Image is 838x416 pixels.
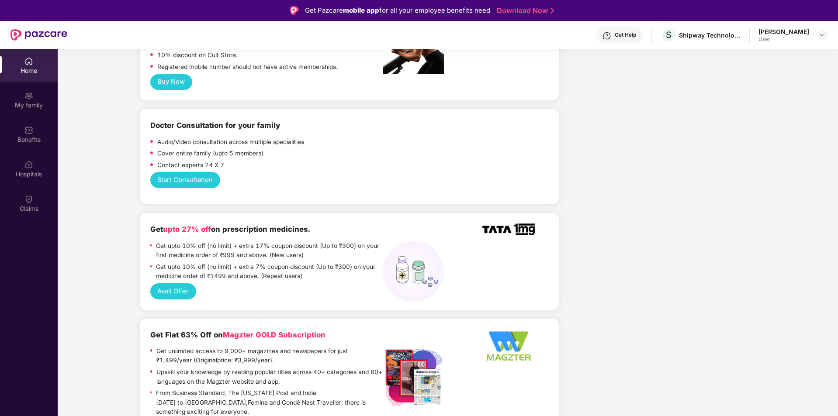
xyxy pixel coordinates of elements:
p: Audio/Video consultation across multiple specialities [157,138,304,147]
p: Contact experts 24 X 7 [157,161,224,170]
img: svg+xml;base64,PHN2ZyBpZD0iSG9tZSIgeG1sbnM9Imh0dHA6Ly93d3cudzMub3JnLzIwMDAvc3ZnIiB3aWR0aD0iMjAiIG... [24,57,33,65]
img: Logo%20-%20Option%202_340x220%20-%20Edited.png [482,329,535,363]
p: Get upto 10% off (no limit) + extra 17% coupon discount (Up to ₹300) on your first medicine order... [156,241,382,260]
a: Download Now [497,6,551,15]
img: svg+xml;base64,PHN2ZyBpZD0iQ2xhaW0iIHhtbG5zPSJodHRwOi8vd3d3LnczLm9yZy8yMDAwL3N2ZyIgd2lkdGg9IjIwIi... [24,195,33,203]
p: Get upto 10% off (no limit) + extra 7% coupon discount (Up to ₹300) on your medicine order of ₹14... [156,262,382,281]
div: Get Pazcare for all your employee benefits need [305,5,490,16]
img: svg+xml;base64,PHN2ZyBpZD0iSG9zcGl0YWxzIiB4bWxucz0iaHR0cDovL3d3dy53My5vcmcvMjAwMC9zdmciIHdpZHRoPS... [24,160,33,169]
b: Get Flat 63% Off on [150,330,326,339]
p: Get unlimited access to 9,000+ magazines and newspapers for just ₹1,499/year (Originalprice: ₹3,9... [156,347,383,365]
img: svg+xml;base64,PHN2ZyBpZD0iQmVuZWZpdHMiIHhtbG5zPSJodHRwOi8vd3d3LnczLm9yZy8yMDAwL3N2ZyIgd2lkdGg9Ij... [24,126,33,134]
div: User [758,36,809,43]
p: 10% discount on Cult Store. [157,51,238,60]
p: Upskill your knowledge by reading popular titles across 40+ categories and 60+ languages on the M... [156,368,383,386]
img: medicines%20(1).png [383,241,444,302]
img: New Pazcare Logo [10,29,67,41]
div: Shipway Technology Pvt. Ltd [679,31,740,39]
img: svg+xml;base64,PHN2ZyBpZD0iSGVscC0zMngzMiIgeG1sbnM9Imh0dHA6Ly93d3cudzMub3JnLzIwMDAvc3ZnIiB3aWR0aD... [603,31,611,40]
button: Buy Now [150,74,192,90]
p: Registered mobile number should not have active memberships. [157,62,338,72]
button: Start Consultation [150,172,220,188]
b: Get on prescription medicines. [150,225,310,234]
button: Avail Offer [150,283,196,299]
span: upto 27% off [163,225,211,234]
b: Doctor Consultation for your family [150,121,280,130]
img: Listing%20Image%20-%20Option%201%20-%20Edited.png [383,347,444,408]
strong: mobile app [343,6,379,14]
img: svg+xml;base64,PHN2ZyBpZD0iRHJvcGRvd24tMzJ4MzIiIHhtbG5zPSJodHRwOi8vd3d3LnczLm9yZy8yMDAwL3N2ZyIgd2... [819,31,826,38]
div: [PERSON_NAME] [758,28,809,36]
img: Logo [290,6,299,15]
div: Get Help [615,31,636,38]
p: Cover entire family (upto 5 members) [157,149,263,158]
img: TATA_1mg_Logo.png [482,223,535,235]
img: Stroke [551,6,554,15]
span: Magzter GOLD Subscription [223,330,326,339]
img: svg+xml;base64,PHN2ZyB3aWR0aD0iMjAiIGhlaWdodD0iMjAiIHZpZXdCb3g9IjAgMCAyMCAyMCIgZmlsbD0ibm9uZSIgeG... [24,91,33,100]
span: S [666,30,672,40]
